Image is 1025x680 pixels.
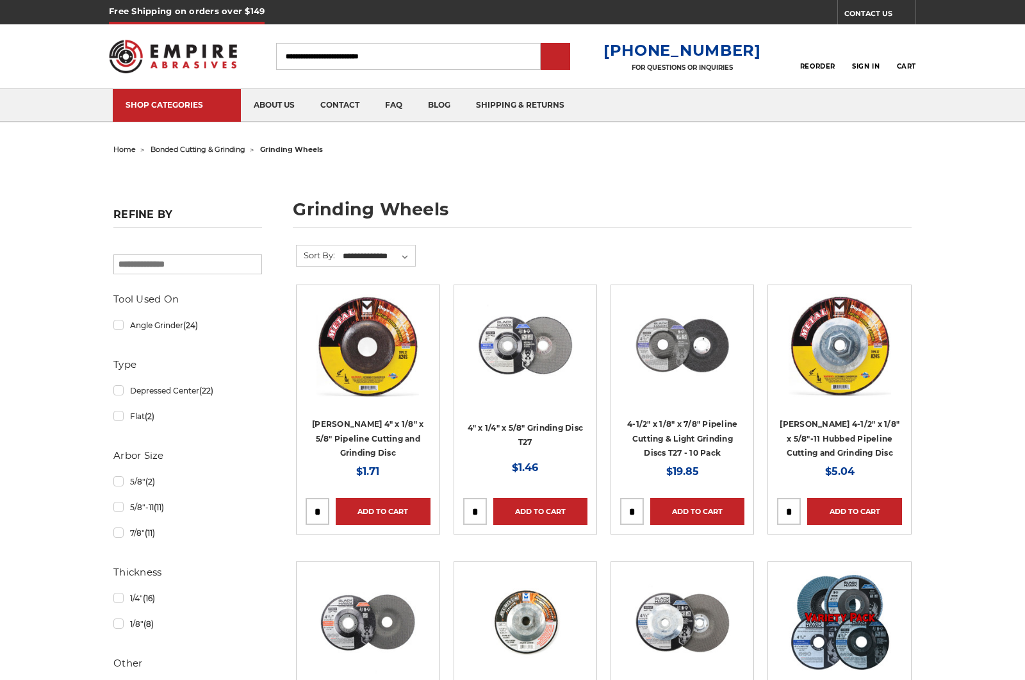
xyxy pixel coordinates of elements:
span: $19.85 [666,465,699,477]
a: Angle Grinder [113,314,262,336]
span: grinding wheels [260,145,323,154]
a: [PERSON_NAME] 4" x 1/8" x 5/8" Pipeline Cutting and Grinding Disc [312,419,423,458]
label: Sort By: [297,245,335,265]
a: 4-1/2" x 1/8" x 7/8" Pipeline Cutting & Light Grinding Discs T27 - 10 Pack [627,419,737,458]
img: 4 inch BHA grinding wheels [474,294,577,397]
span: $1.46 [512,461,538,474]
a: [PERSON_NAME] 4-1/2" x 1/8" x 5/8"-11 Hubbed Pipeline Cutting and Grinding Disc [780,419,899,458]
a: Flat [113,405,262,427]
a: 4" x 1/4" x 5/8" Grinding Disc T27 [468,423,584,447]
p: FOR QUESTIONS OR INQUIRIES [603,63,761,72]
span: (2) [145,411,154,421]
h5: Other [113,656,262,671]
span: Reorder [800,62,835,70]
img: BHA 4.5 Inch Grinding Wheel with 5/8 inch hub [631,571,734,674]
span: (8) [143,619,154,629]
img: View of Black Hawk's 4 1/2 inch T27 pipeline disc, showing both front and back of the grinding wh... [631,294,734,397]
a: Add to Cart [493,498,587,525]
span: $1.71 [356,465,379,477]
h5: Tool Used On [113,292,262,307]
a: CONTACT US [844,6,915,24]
a: Add to Cart [650,498,744,525]
a: faq [372,89,415,122]
a: View of Black Hawk's 4 1/2 inch T27 pipeline disc, showing both front and back of the grinding wh... [620,294,744,419]
a: about us [241,89,307,122]
span: (22) [199,386,213,395]
span: $5.04 [825,465,855,477]
img: Mercer 4-1/2" x 1/8" x 5/8"-11 Hubbed Cutting and Light Grinding Wheel [789,294,891,397]
h5: Thickness [113,565,262,580]
a: 5/8"-11 [113,496,262,518]
span: (24) [183,320,198,330]
a: 5/8" [113,470,262,493]
h5: Type [113,357,262,372]
div: SHOP CATEGORIES [126,100,228,110]
a: Add to Cart [807,498,901,525]
img: Aluminum Grinding Wheel with Hub [474,571,577,674]
a: Mercer 4-1/2" x 1/8" x 5/8"-11 Hubbed Cutting and Light Grinding Wheel [777,294,901,419]
a: 4 inch BHA grinding wheels [463,294,587,419]
a: Mercer 4" x 1/8" x 5/8 Cutting and Light Grinding Wheel [306,294,430,419]
a: 7/8" [113,522,262,544]
select: Sort By: [341,247,415,266]
span: Cart [897,62,916,70]
img: BHA 4.5 inch grinding disc for aluminum [316,571,419,674]
a: Reorder [800,42,835,70]
a: Cart [897,42,916,70]
span: Sign In [852,62,880,70]
a: 1/8" [113,613,262,635]
img: Mercer 4" x 1/8" x 5/8 Cutting and Light Grinding Wheel [316,294,419,397]
img: Empire Abrasives [109,31,237,81]
span: (2) [145,477,155,486]
a: home [113,145,136,154]
a: 1/4" [113,587,262,610]
a: Depressed Center [113,379,262,402]
h5: Refine by [113,208,262,228]
span: (16) [143,593,155,603]
a: contact [307,89,372,122]
a: bonded cutting & grinding [151,145,245,154]
a: shipping & returns [463,89,577,122]
a: blog [415,89,463,122]
h1: grinding wheels [293,201,912,228]
span: (11) [145,528,155,538]
input: Submit [543,44,568,70]
h5: Arbor Size [113,448,262,463]
a: [PHONE_NUMBER] [603,41,761,60]
span: (11) [154,502,164,512]
img: Black Hawk Variety (5 Cutting, 1 Grinding & 2 Flap Discs) [789,571,891,674]
a: Add to Cart [336,498,430,525]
